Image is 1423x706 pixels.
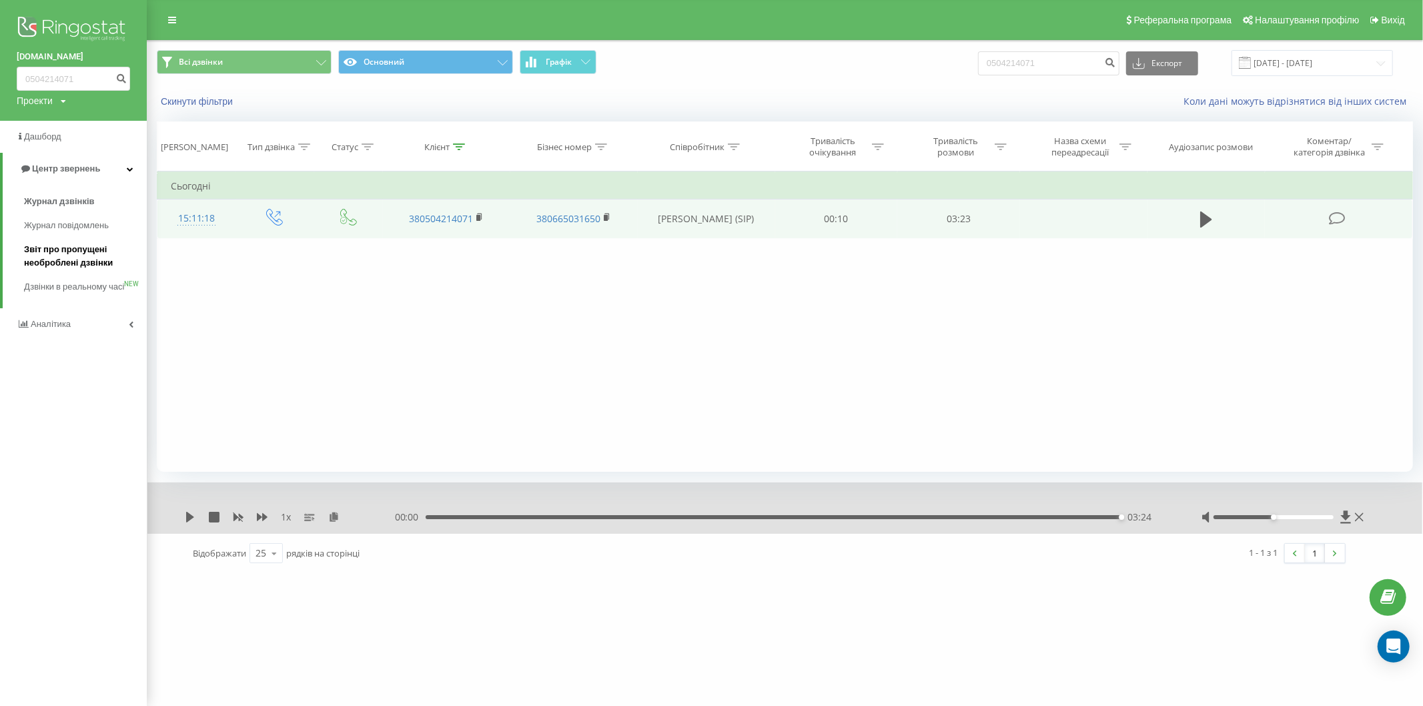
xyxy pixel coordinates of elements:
button: Основний [338,50,513,74]
a: 1 [1305,544,1325,563]
span: Дашборд [24,131,61,141]
div: Accessibility label [1271,514,1276,520]
div: Проекти [17,94,53,107]
div: Коментар/категорія дзвінка [1290,135,1368,158]
div: Клієнт [424,141,450,153]
input: Пошук за номером [978,51,1119,75]
div: Open Intercom Messenger [1378,631,1410,663]
div: Співробітник [670,141,725,153]
span: 03:24 [1128,510,1152,524]
td: 03:23 [897,200,1020,238]
a: 380665031650 [536,212,600,225]
span: Всі дзвінки [179,57,223,67]
span: Журнал дзвінків [24,195,95,208]
span: Реферальна програма [1134,15,1232,25]
span: Налаштування профілю [1255,15,1359,25]
div: 1 - 1 з 1 [1250,546,1278,559]
span: Відображати [193,547,246,559]
div: Аудіозапис розмови [1169,141,1253,153]
td: 00:10 [775,200,898,238]
div: Тривалість очікування [797,135,869,158]
span: Вихід [1382,15,1405,25]
a: Журнал дзвінків [24,190,147,214]
div: Тип дзвінка [248,141,295,153]
a: Дзвінки в реальному часіNEW [24,275,147,299]
a: Звіт про пропущені необроблені дзвінки [24,238,147,275]
span: Аналiтика [31,319,71,329]
a: [DOMAIN_NAME] [17,50,130,63]
div: 25 [256,547,266,560]
span: Звіт про пропущені необроблені дзвінки [24,243,140,270]
a: Журнал повідомлень [24,214,147,238]
div: [PERSON_NAME] [161,141,228,153]
button: Експорт [1126,51,1198,75]
div: Статус [332,141,358,153]
button: Всі дзвінки [157,50,332,74]
span: 1 x [281,510,291,524]
div: Назва схеми переадресації [1045,135,1116,158]
button: Графік [520,50,596,74]
span: рядків на сторінці [286,547,360,559]
a: Центр звернень [3,153,147,185]
img: Ringostat logo [17,13,130,47]
a: Коли дані можуть відрізнятися вiд інших систем [1183,95,1413,107]
span: Центр звернень [32,163,100,173]
div: 15:11:18 [171,206,222,232]
span: Графік [546,57,572,67]
span: 00:00 [395,510,426,524]
a: 380504214071 [409,212,473,225]
input: Пошук за номером [17,67,130,91]
td: [PERSON_NAME] (SIP) [638,200,775,238]
span: Журнал повідомлень [24,219,109,232]
div: Accessibility label [1119,514,1124,520]
div: Тривалість розмови [920,135,991,158]
td: Сьогодні [157,173,1413,200]
span: Дзвінки в реальному часі [24,280,124,294]
button: Скинути фільтри [157,95,240,107]
div: Бізнес номер [537,141,592,153]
